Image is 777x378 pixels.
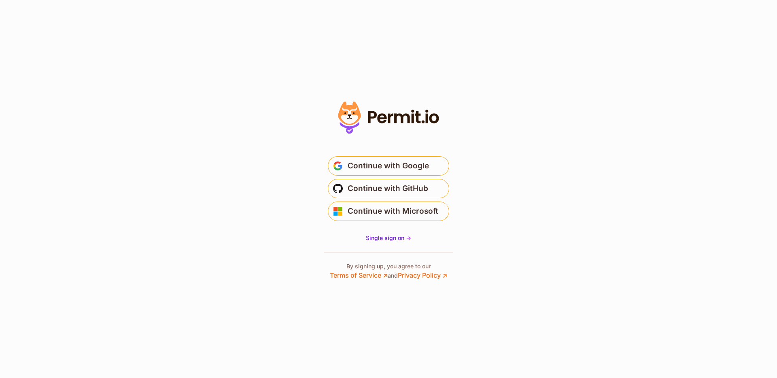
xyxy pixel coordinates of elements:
span: Continue with Microsoft [348,205,438,218]
span: Continue with Google [348,159,429,172]
a: Terms of Service ↗ [330,271,388,279]
button: Continue with Google [328,156,449,176]
p: By signing up, you agree to our and [330,262,447,280]
span: Single sign on -> [366,234,411,241]
a: Privacy Policy ↗ [398,271,447,279]
span: Continue with GitHub [348,182,428,195]
button: Continue with GitHub [328,179,449,198]
a: Single sign on -> [366,234,411,242]
button: Continue with Microsoft [328,202,449,221]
